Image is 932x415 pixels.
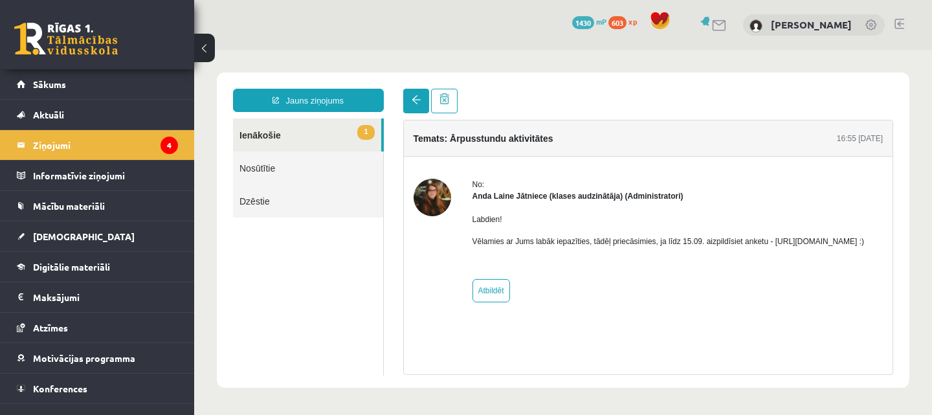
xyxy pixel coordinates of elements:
i: 4 [161,137,178,154]
a: Atzīmes [17,313,178,342]
a: Ziņojumi4 [17,130,178,160]
span: mP [596,16,606,27]
span: 1430 [572,16,594,29]
div: No: [278,129,671,140]
span: Digitālie materiāli [33,261,110,273]
a: 1Ienākošie [39,69,187,102]
span: Atzīmes [33,322,68,333]
img: Anda Laine Jātniece (klases audzinātāja) [219,129,257,166]
p: Labdien! [278,164,671,175]
p: Vēlamies ar Jums labāk iepazīties, tādēļ priecāsimies, ja līdz 15.09. aizpildīsiet anketu - [URL]... [278,186,671,197]
a: Aktuāli [17,100,178,129]
span: 603 [608,16,627,29]
span: Mācību materiāli [33,200,105,212]
a: Informatīvie ziņojumi [17,161,178,190]
legend: Maksājumi [33,282,178,312]
h4: Temats: Ārpusstundu aktivitātes [219,84,359,94]
a: Rīgas 1. Tālmācības vidusskola [14,23,118,55]
div: 16:55 [DATE] [643,83,689,95]
a: [DEMOGRAPHIC_DATA] [17,221,178,251]
span: Motivācijas programma [33,352,135,364]
a: Jauns ziņojums [39,39,190,62]
span: xp [628,16,637,27]
span: Aktuāli [33,109,64,120]
a: 1430 mP [572,16,606,27]
legend: Informatīvie ziņojumi [33,161,178,190]
img: Emīlija Rostoka [749,19,762,32]
strong: Anda Laine Jātniece (klases audzinātāja) (Administratori) [278,142,489,151]
a: Maksājumi [17,282,178,312]
a: Sākums [17,69,178,99]
a: [PERSON_NAME] [771,18,852,31]
a: Motivācijas programma [17,343,178,373]
a: Atbildēt [278,229,316,252]
a: Konferences [17,374,178,403]
span: Konferences [33,383,87,394]
a: Nosūtītie [39,102,189,135]
span: Sākums [33,78,66,90]
span: 1 [163,75,180,90]
a: Mācību materiāli [17,191,178,221]
span: [DEMOGRAPHIC_DATA] [33,230,135,242]
a: Digitālie materiāli [17,252,178,282]
a: Dzēstie [39,135,189,168]
a: 603 xp [608,16,643,27]
legend: Ziņojumi [33,130,178,160]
